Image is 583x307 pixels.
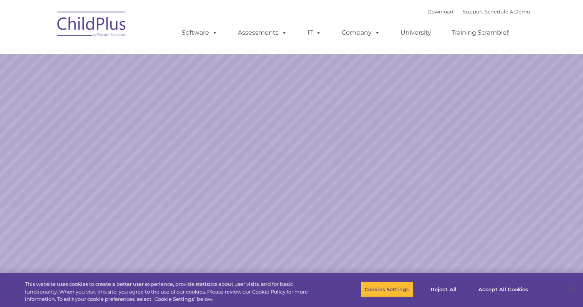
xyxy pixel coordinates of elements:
[485,8,530,15] a: Schedule A Demo
[360,281,413,297] button: Cookies Settings
[230,25,295,40] a: Assessments
[53,6,130,45] img: ChildPlus by Procare Solutions
[174,25,225,40] a: Software
[393,25,439,40] a: University
[25,280,321,303] div: This website uses cookies to create a better user experience, provide statistics about user visit...
[427,8,453,15] a: Download
[444,25,517,40] a: Training Scramble!!
[427,8,530,15] font: |
[463,8,483,15] a: Support
[300,25,329,40] a: IT
[334,25,388,40] a: Company
[396,174,494,200] a: Learn More
[474,281,532,297] button: Accept All Cookies
[562,281,579,298] button: Close
[420,281,468,297] button: Reject All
